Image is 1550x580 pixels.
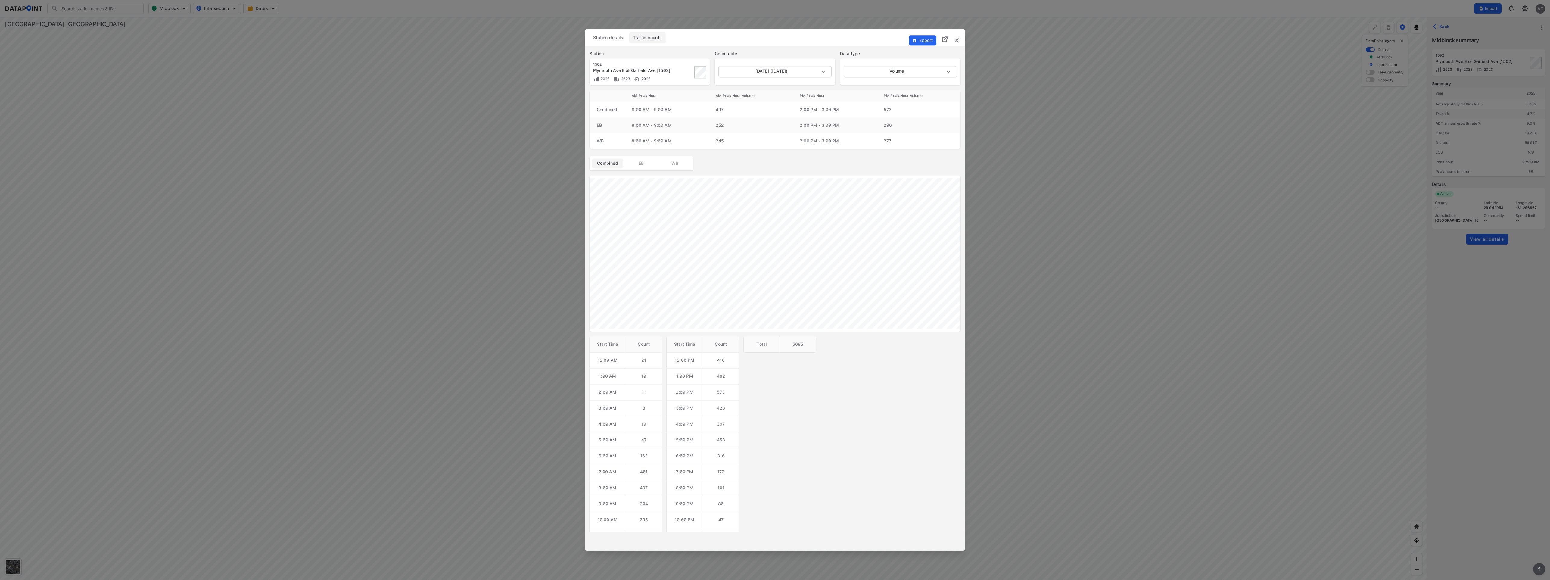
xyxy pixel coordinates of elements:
td: 101 [703,480,739,496]
td: 416 [703,352,739,368]
span: Traffic counts [633,35,662,41]
td: 7:00 PM [667,464,703,480]
td: 11:00 PM [667,528,703,544]
th: PM Peak Hour [792,90,876,102]
label: Count date [715,51,835,57]
th: AM Peak Hour [624,90,708,102]
td: 497 [626,480,662,496]
img: close.efbf2170.svg [953,37,960,44]
img: Vehicle speed [634,76,640,82]
td: 11 [626,384,662,400]
button: delete [953,37,960,44]
td: 1:00 AM [590,368,626,384]
td: 573 [876,102,960,117]
td: 316 [703,448,739,464]
td: 277 [876,133,960,149]
td: 8:00 AM [590,480,626,496]
td: 397 [703,416,739,432]
td: 27 [703,528,739,544]
label: Station [590,51,710,57]
td: 2:00 PM [667,384,703,400]
td: 5:00 AM [590,432,626,448]
td: 10:00 PM [667,512,703,528]
span: Export [912,37,932,43]
td: 8:00 PM [667,480,703,496]
th: Count [626,336,662,352]
button: Export [909,35,936,45]
td: 6:00 PM [667,448,703,464]
td: 482 [703,368,739,384]
td: 2:00 PM - 3:00 PM [792,117,876,133]
td: 10:00 AM [590,512,626,528]
span: Combined [596,160,620,166]
td: 401 [626,464,662,480]
td: 3:00 AM [590,400,626,416]
td: 245 [708,133,792,149]
td: 5:00 PM [667,432,703,448]
td: 6:00 AM [590,448,626,464]
td: WB [590,133,624,149]
td: 2:00 AM [590,384,626,400]
span: EB [629,160,653,166]
td: 172 [703,464,739,480]
td: 10 [626,368,662,384]
button: more [1533,563,1545,575]
div: basic tabs example [590,32,960,43]
td: 8 [626,400,662,416]
td: 19 [626,416,662,432]
span: 2023 [599,77,610,81]
div: Plymouth Ave E of Garfield Ave [1502] [593,67,693,73]
td: Combined [590,102,624,117]
td: 80 [703,496,739,512]
td: 296 [876,117,960,133]
span: ? [1537,566,1542,573]
th: Count [703,336,739,352]
th: Start Time [590,336,626,352]
td: 12:00 AM [590,352,626,368]
td: 497 [708,102,792,117]
table: customized table [667,336,739,544]
div: 1502 [593,62,693,67]
div: basic tabs example [592,158,691,168]
span: Station details [593,35,623,41]
td: 573 [703,384,739,400]
td: 11:00 AM [590,528,626,544]
td: 423 [703,400,739,416]
td: 47 [626,432,662,448]
td: 4:00 PM [667,416,703,432]
img: full_screen.b7bf9a36.svg [941,36,948,43]
th: Start Time [667,336,703,352]
img: File%20-%20Download.70cf71cd.svg [912,38,917,43]
th: AM Peak Hour Volume [708,90,792,102]
table: customized table [590,336,662,544]
td: EB [590,117,624,133]
td: 458 [703,432,739,448]
td: 417 [626,528,662,544]
td: 21 [626,352,662,368]
td: 252 [708,117,792,133]
img: Volume count [593,76,599,82]
span: 2023 [640,77,651,81]
td: 47 [703,512,739,528]
th: Total [744,336,780,352]
td: 2:00 PM - 3:00 PM [792,133,876,149]
div: [DATE] ([DATE]) [718,66,832,77]
td: 8:00 AM - 9:00 AM [624,117,708,133]
td: 304 [626,496,662,512]
td: 8:00 AM - 9:00 AM [624,133,708,149]
td: 9:00 AM [590,496,626,512]
td: 9:00 PM [667,496,703,512]
td: 7:00 AM [590,464,626,480]
div: Volume [844,66,957,77]
td: 163 [626,448,662,464]
span: WB [663,160,687,166]
td: 8:00 AM - 9:00 AM [624,102,708,117]
th: PM Peak Hour Volume [876,90,960,102]
td: 295 [626,512,662,528]
td: 4:00 AM [590,416,626,432]
label: Data type [840,51,960,57]
td: 2:00 PM - 3:00 PM [792,102,876,117]
td: 3:00 PM [667,400,703,416]
td: 1:00 PM [667,368,703,384]
th: 5685 [780,336,816,352]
